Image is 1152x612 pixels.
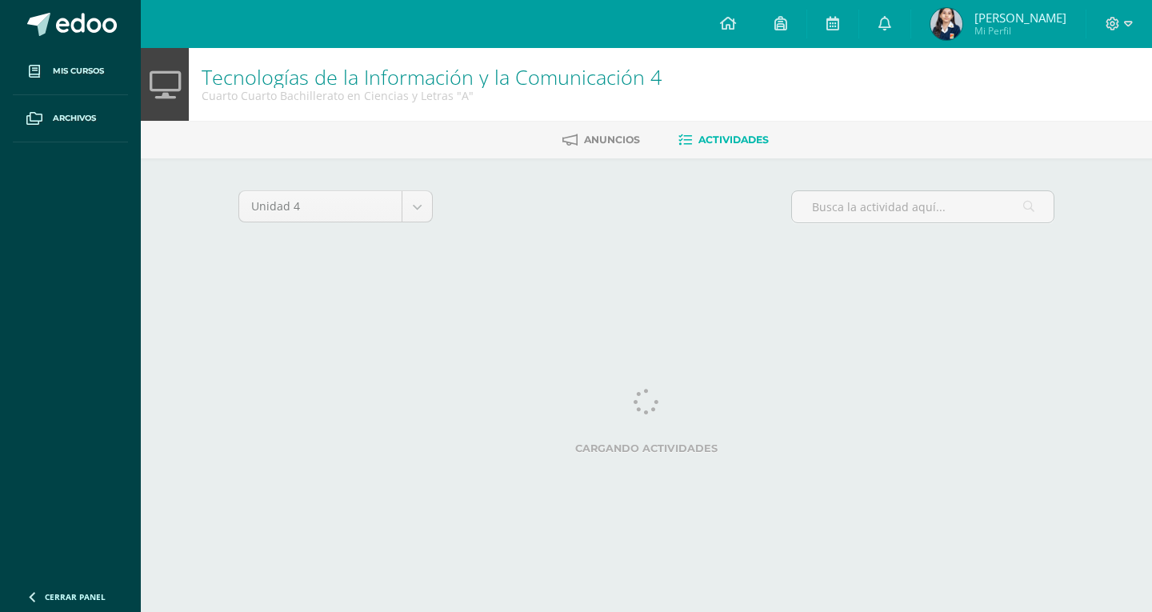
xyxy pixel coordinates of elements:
span: [PERSON_NAME] [974,10,1066,26]
span: Actividades [698,134,769,146]
img: f8094eafb306b5b366d0107dc7bf8172.png [930,8,962,40]
div: Cuarto Cuarto Bachillerato en Ciencias y Letras 'A' [202,88,662,103]
a: Mis cursos [13,48,128,95]
span: Cerrar panel [45,591,106,602]
a: Unidad 4 [239,191,432,222]
input: Busca la actividad aquí... [792,191,1054,222]
a: Anuncios [562,127,640,153]
span: Anuncios [584,134,640,146]
label: Cargando actividades [238,442,1054,454]
a: Tecnologías de la Información y la Comunicación 4 [202,63,662,90]
span: Mis cursos [53,65,104,78]
span: Unidad 4 [251,191,390,222]
a: Archivos [13,95,128,142]
h1: Tecnologías de la Información y la Comunicación 4 [202,66,662,88]
span: Mi Perfil [974,24,1066,38]
span: Archivos [53,112,96,125]
a: Actividades [678,127,769,153]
